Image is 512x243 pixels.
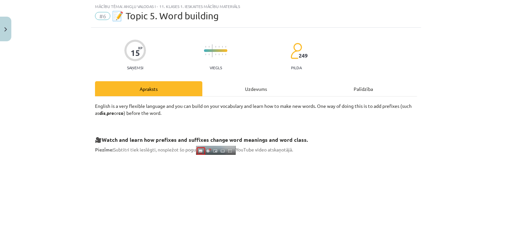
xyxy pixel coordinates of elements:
[95,103,417,117] p: English is a very flexible language and you can build on your vocabulary and learn how to make ne...
[225,46,226,48] img: icon-short-line-57e1e144782c952c97e751825c79c345078a6d821885a25fce030b3d8c18986b.svg
[102,136,308,143] strong: Watch and learn how prefixes and suffixes change word meanings and word class.
[202,81,310,96] div: Uzdevums
[219,46,219,48] img: icon-short-line-57e1e144782c952c97e751825c79c345078a6d821885a25fce030b3d8c18986b.svg
[95,81,202,96] div: Apraksts
[219,54,219,55] img: icon-short-line-57e1e144782c952c97e751825c79c345078a6d821885a25fce030b3d8c18986b.svg
[95,146,113,152] strong: Piezīme:
[124,65,146,70] p: Saņemsi
[138,46,142,50] span: XP
[4,27,7,32] img: icon-close-lesson-0947bae3869378f0d4975bcd49f059093ad1ed9edebbc8119c70593378902aed.svg
[209,54,209,55] img: icon-short-line-57e1e144782c952c97e751825c79c345078a6d821885a25fce030b3d8c18986b.svg
[118,110,124,116] b: co
[290,43,302,59] img: students-c634bb4e5e11cddfef0936a35e636f08e4e9abd3cc4e673bd6f9a4125e45ecb1.svg
[310,81,417,96] div: Palīdzība
[225,54,226,55] img: icon-short-line-57e1e144782c952c97e751825c79c345078a6d821885a25fce030b3d8c18986b.svg
[215,54,216,55] img: icon-short-line-57e1e144782c952c97e751825c79c345078a6d821885a25fce030b3d8c18986b.svg
[95,131,417,144] h3: 🎥
[299,53,308,59] span: 249
[95,146,293,152] span: Subtitri tiek ieslēgti, nospiežot šo pogu YouTube video atskaņotājā.
[215,46,216,48] img: icon-short-line-57e1e144782c952c97e751825c79c345078a6d821885a25fce030b3d8c18986b.svg
[112,10,219,21] span: 📝 Topic 5. Word building
[95,4,417,9] div: Mācību tēma: Angļu valodas i - 11. klases 1. ieskaites mācību materiāls
[205,46,206,48] img: icon-short-line-57e1e144782c952c97e751825c79c345078a6d821885a25fce030b3d8c18986b.svg
[291,65,302,70] p: pilda
[99,110,106,116] b: dis
[95,12,110,20] span: #6
[205,54,206,55] img: icon-short-line-57e1e144782c952c97e751825c79c345078a6d821885a25fce030b3d8c18986b.svg
[210,65,222,70] p: Viegls
[131,48,140,58] div: 15
[107,110,114,116] b: pre
[209,46,209,48] img: icon-short-line-57e1e144782c952c97e751825c79c345078a6d821885a25fce030b3d8c18986b.svg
